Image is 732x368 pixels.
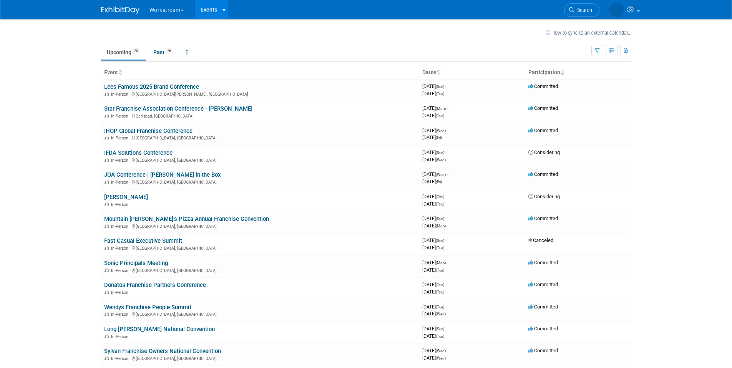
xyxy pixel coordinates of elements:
span: Committed [528,128,558,133]
a: Sort by Participation Type [560,69,564,75]
span: (Thu) [436,195,444,199]
span: Committed [528,171,558,177]
span: - [447,348,448,353]
a: How to sync to an external calendar... [546,30,631,36]
span: (Mon) [436,106,446,111]
span: (Wed) [436,172,446,177]
div: Carlsbad, [GEOGRAPHIC_DATA] [104,113,416,119]
span: (Thu) [436,290,444,294]
span: (Tue) [436,246,444,250]
span: In-Person [111,334,131,339]
a: Donatos Franchise Partners Conference [104,282,206,288]
img: In-Person Event [105,246,109,250]
th: Participation [525,66,631,79]
div: [GEOGRAPHIC_DATA][PERSON_NAME], [GEOGRAPHIC_DATA] [104,91,416,97]
span: [DATE] [422,311,446,317]
img: In-Person Event [105,114,109,118]
div: [GEOGRAPHIC_DATA], [GEOGRAPHIC_DATA] [104,179,416,185]
span: [DATE] [422,105,448,111]
div: [GEOGRAPHIC_DATA], [GEOGRAPHIC_DATA] [104,223,416,229]
span: (Wed) [436,312,446,316]
span: [DATE] [422,83,447,89]
a: Mountain [PERSON_NAME]’s Pizza Annual Franchise Convention [104,215,269,222]
a: IFDA Solutions Conference [104,149,173,156]
span: (Wed) [436,129,446,133]
span: (Tue) [436,268,444,272]
span: (Tue) [436,334,444,338]
span: [DATE] [422,304,447,310]
span: - [447,171,448,177]
span: Committed [528,348,558,353]
span: (Thu) [436,202,444,206]
img: Josh Smith [609,3,624,17]
img: In-Person Event [105,158,109,162]
a: Sonic Principals Meeting [104,260,168,267]
a: Star Franchise Association Conference - [PERSON_NAME] [104,105,252,112]
span: Committed [528,326,558,332]
a: Fast Casual Executive Summit [104,237,182,244]
div: [GEOGRAPHIC_DATA], [GEOGRAPHIC_DATA] [104,267,416,273]
img: In-Person Event [105,202,109,206]
span: - [445,237,447,243]
span: [DATE] [422,215,447,221]
span: Committed [528,304,558,310]
span: In-Person [111,224,131,229]
span: - [447,260,448,265]
span: - [445,149,447,155]
img: In-Person Event [105,92,109,96]
a: Past26 [148,45,179,60]
span: In-Person [111,158,131,163]
span: [DATE] [422,355,446,361]
div: [GEOGRAPHIC_DATA], [GEOGRAPHIC_DATA] [104,355,416,361]
img: In-Person Event [105,312,109,316]
a: Sylvan Franchise Owners National Convention [104,348,221,355]
span: Considering [528,194,560,199]
span: - [445,194,447,199]
img: In-Person Event [105,290,109,294]
span: - [447,105,448,111]
span: Search [574,7,592,13]
span: [DATE] [422,201,444,207]
span: [DATE] [422,194,447,199]
span: [DATE] [422,223,446,229]
span: In-Person [111,356,131,361]
span: - [445,304,447,310]
span: Committed [528,282,558,287]
span: (Wed) [436,158,446,162]
span: [DATE] [422,128,448,133]
span: [DATE] [422,157,446,162]
span: In-Person [111,202,131,207]
span: - [445,215,447,221]
span: (Sun) [436,239,444,243]
img: In-Person Event [105,136,109,139]
span: [DATE] [422,134,442,140]
span: [DATE] [422,348,448,353]
span: (Mon) [436,224,446,228]
img: In-Person Event [105,180,109,184]
span: Committed [528,215,558,221]
span: In-Person [111,246,131,251]
span: (Fri) [436,136,442,140]
span: (Tue) [436,283,444,287]
img: In-Person Event [105,224,109,228]
span: (Tue) [436,305,444,309]
span: Committed [528,260,558,265]
a: Lees Famous 2025 Brand Conference [104,83,199,90]
div: [GEOGRAPHIC_DATA], [GEOGRAPHIC_DATA] [104,134,416,141]
a: IHOP Global Franchise Conference [104,128,193,134]
span: In-Person [111,136,131,141]
div: [GEOGRAPHIC_DATA], [GEOGRAPHIC_DATA] [104,245,416,251]
img: In-Person Event [105,334,109,338]
span: (Sun) [436,85,444,89]
span: (Wed) [436,349,446,353]
a: [PERSON_NAME] [104,194,148,201]
span: In-Person [111,114,131,119]
a: Wendys Franchise People Summit [104,304,191,311]
span: [DATE] [422,171,448,177]
span: [DATE] [422,326,447,332]
span: (Sun) [436,151,444,155]
span: (Mon) [436,261,446,265]
span: Canceled [528,237,553,243]
span: [DATE] [422,237,447,243]
a: Sort by Event Name [118,69,122,75]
